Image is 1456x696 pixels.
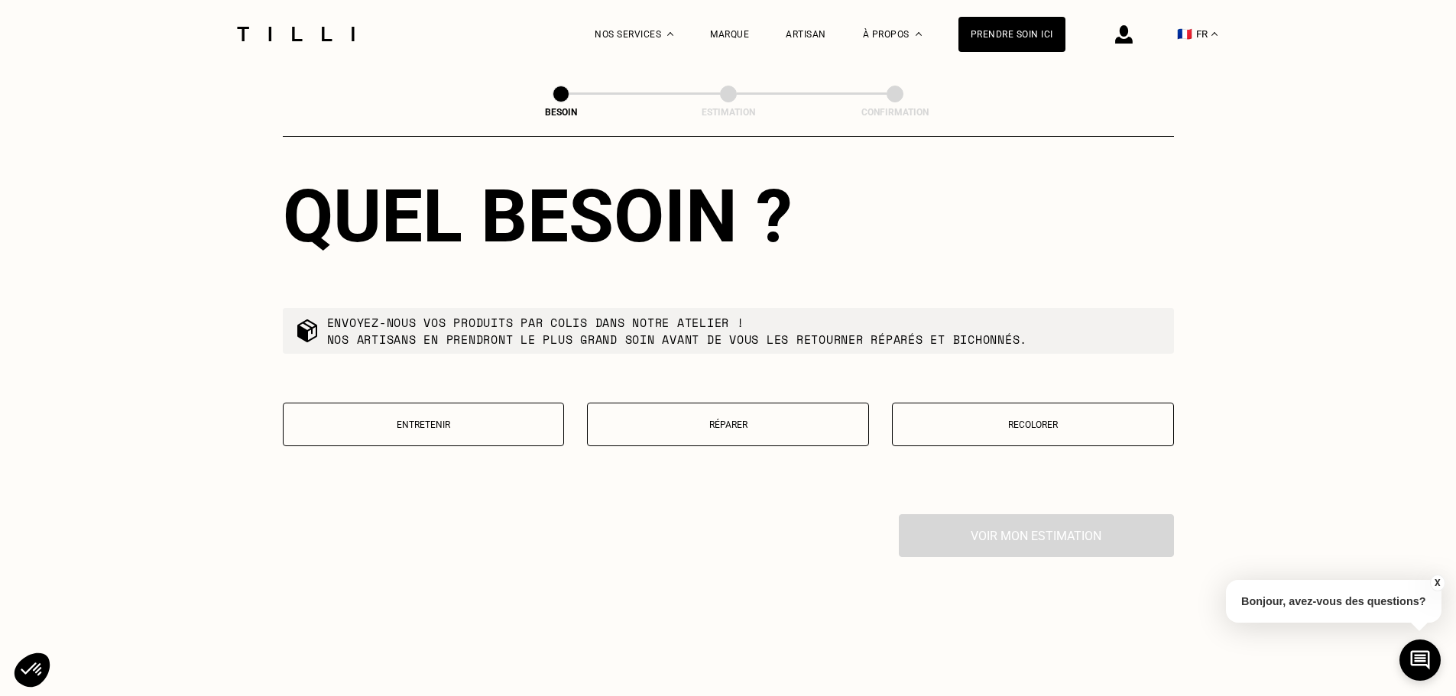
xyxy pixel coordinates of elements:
img: Menu déroulant à propos [916,32,922,36]
p: Recolorer [900,419,1166,430]
div: Confirmation [819,107,971,118]
span: 🇫🇷 [1177,27,1192,41]
button: X [1429,575,1445,591]
img: Menu déroulant [667,32,673,36]
button: Entretenir [283,403,565,446]
img: icône connexion [1115,25,1133,44]
p: Bonjour, avez-vous des questions? [1226,580,1441,623]
a: Prendre soin ici [958,17,1065,52]
img: menu déroulant [1211,32,1218,36]
p: Entretenir [291,419,556,430]
div: Estimation [652,107,805,118]
p: Envoyez-nous vos produits par colis dans notre atelier ! Nos artisans en prendront le plus grand ... [327,314,1028,348]
button: Réparer [587,403,869,446]
a: Artisan [786,29,826,40]
img: Logo du service de couturière Tilli [232,27,360,41]
div: Besoin [485,107,637,118]
p: Réparer [595,419,861,430]
a: Marque [710,29,749,40]
div: Quel besoin ? [283,173,1174,259]
button: Recolorer [892,403,1174,446]
img: commande colis [295,319,319,343]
